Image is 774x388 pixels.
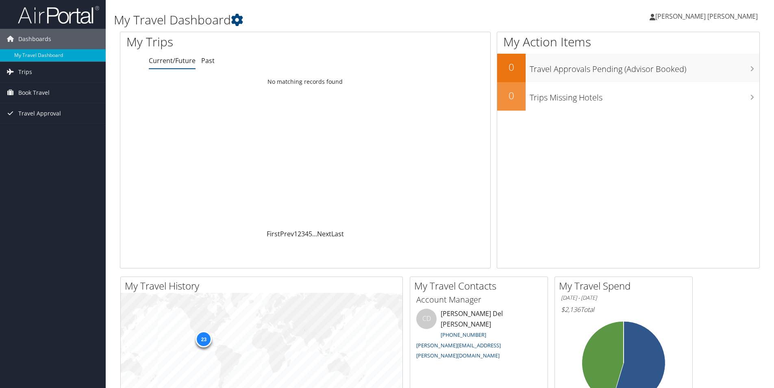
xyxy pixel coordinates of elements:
li: [PERSON_NAME] Del [PERSON_NAME] [412,309,546,363]
h6: [DATE] - [DATE] [561,294,686,302]
a: 5 [309,229,312,238]
h3: Account Manager [416,294,541,305]
a: [PERSON_NAME] [PERSON_NAME] [650,4,766,28]
h3: Travel Approvals Pending (Advisor Booked) [530,59,759,75]
h2: My Travel History [125,279,402,293]
h2: 0 [497,60,526,74]
span: … [312,229,317,238]
h2: My Travel Contacts [414,279,548,293]
a: [PHONE_NUMBER] [441,331,486,338]
a: Prev [280,229,294,238]
span: [PERSON_NAME] [PERSON_NAME] [655,12,758,21]
h2: My Travel Spend [559,279,692,293]
a: 3 [301,229,305,238]
h1: My Trips [126,33,330,50]
a: Past [201,56,215,65]
a: Next [317,229,331,238]
h3: Trips Missing Hotels [530,88,759,103]
a: 1 [294,229,298,238]
a: Last [331,229,344,238]
a: Current/Future [149,56,196,65]
a: [PERSON_NAME][EMAIL_ADDRESS][PERSON_NAME][DOMAIN_NAME] [416,342,501,360]
span: Trips [18,62,32,82]
span: $2,136 [561,305,580,314]
a: 4 [305,229,309,238]
span: Travel Approval [18,103,61,124]
a: 0Trips Missing Hotels [497,82,759,111]
span: Dashboards [18,29,51,49]
div: 23 [196,331,212,347]
div: CD [416,309,437,329]
a: First [267,229,280,238]
a: 0Travel Approvals Pending (Advisor Booked) [497,54,759,82]
span: Book Travel [18,83,50,103]
img: airportal-logo.png [18,5,99,24]
td: No matching records found [120,74,490,89]
h2: 0 [497,89,526,102]
h6: Total [561,305,686,314]
a: 2 [298,229,301,238]
h1: My Action Items [497,33,759,50]
h1: My Travel Dashboard [114,11,548,28]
